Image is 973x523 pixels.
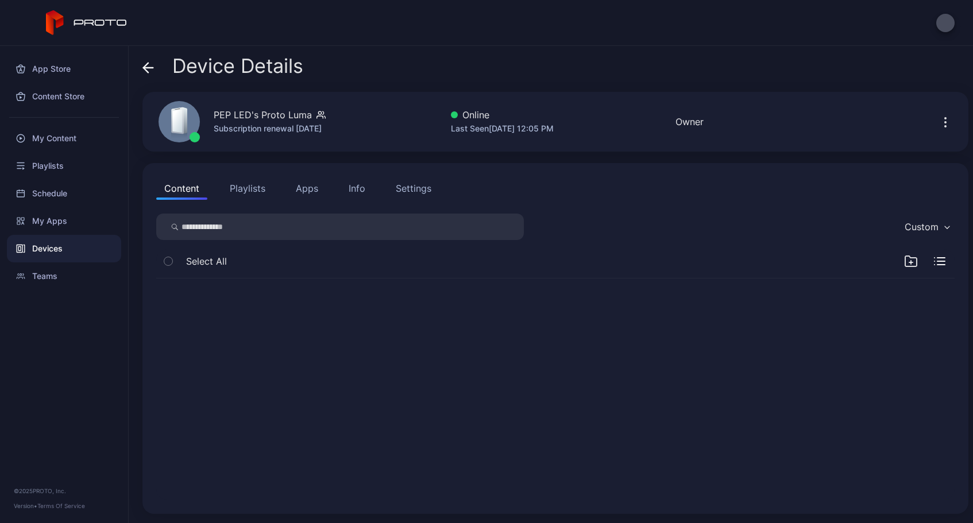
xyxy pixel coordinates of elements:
[7,262,121,290] a: Teams
[396,181,431,195] div: Settings
[451,108,554,122] div: Online
[7,207,121,235] a: My Apps
[451,122,554,135] div: Last Seen [DATE] 12:05 PM
[288,177,326,200] button: Apps
[349,181,365,195] div: Info
[37,502,85,509] a: Terms Of Service
[14,502,37,509] span: Version •
[214,108,312,122] div: PEP LED's Proto Luma
[172,55,303,77] span: Device Details
[14,486,114,495] div: © 2025 PROTO, Inc.
[222,177,273,200] button: Playlists
[156,177,207,200] button: Content
[7,125,121,152] a: My Content
[7,152,121,180] a: Playlists
[388,177,439,200] button: Settings
[7,180,121,207] a: Schedule
[899,214,955,240] button: Custom
[7,83,121,110] a: Content Store
[675,115,704,129] div: Owner
[7,55,121,83] a: App Store
[7,235,121,262] a: Devices
[214,122,326,135] div: Subscription renewal [DATE]
[905,221,939,233] div: Custom
[186,254,227,268] span: Select All
[341,177,373,200] button: Info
